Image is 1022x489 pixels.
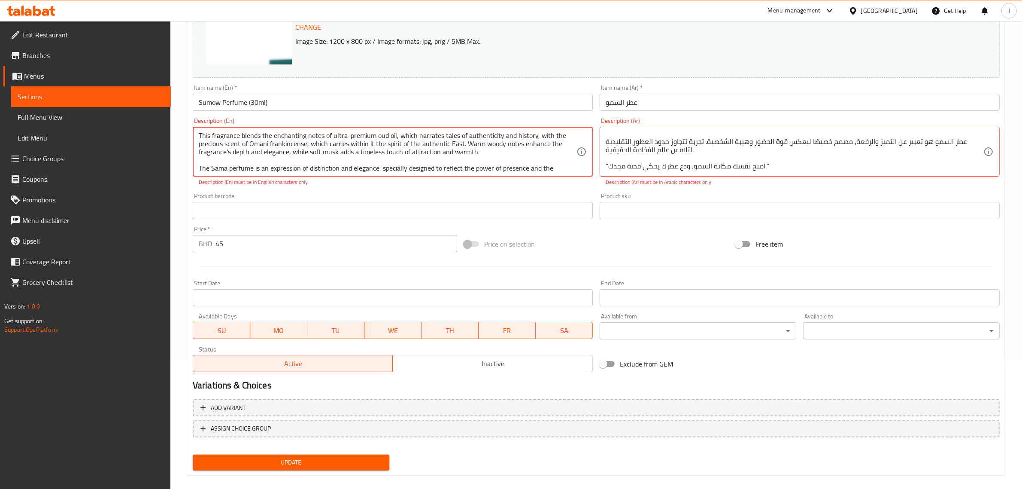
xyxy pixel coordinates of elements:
span: Branches [22,50,164,61]
span: Coupons [22,174,164,184]
div: [GEOGRAPHIC_DATA] [861,6,918,15]
span: Sections [18,92,164,102]
span: Inactive [396,358,589,370]
span: Grocery Checklist [22,277,164,287]
span: WE [368,324,418,337]
textarea: تمتزج في هذا العطر النفحات الساحرة لدهن العود الفاخر جدًا، الذي يروي حكايات الأصالة والتاريخ، مع ... [606,131,983,172]
span: Choice Groups [22,153,164,164]
span: Free item [755,239,783,249]
span: Active [197,358,390,370]
input: Enter name Ar [600,94,1000,111]
a: Upsell [3,231,171,251]
span: Price on selection [484,239,535,249]
button: TU [307,322,364,339]
button: Active [193,355,393,372]
input: Enter name En [193,94,593,111]
button: WE [364,322,422,339]
span: 1.0.0 [27,301,40,312]
a: Coupons [3,169,171,189]
a: Choice Groups [3,148,171,169]
span: Promotions [22,195,164,205]
span: Full Menu View [18,112,164,122]
a: Promotions [3,189,171,210]
span: Update [200,457,382,468]
h2: Variations & Choices [193,379,1000,392]
span: Menu disclaimer [22,215,164,226]
a: Menus [3,66,171,86]
button: SA [536,322,593,339]
input: Please enter product sku [600,202,1000,219]
a: Branches [3,45,171,66]
input: Please enter price [215,235,457,252]
span: Menus [24,71,164,81]
button: Inactive [392,355,593,372]
button: Update [193,455,389,471]
span: Edit Menu [18,133,164,143]
a: Coverage Report [3,251,171,272]
span: Edit Restaurant [22,30,164,40]
span: TH [425,324,475,337]
button: Add variant [193,399,1000,417]
p: Description (Ar) must be in Arabic characters only [606,178,994,186]
a: Edit Restaurant [3,24,171,45]
span: SU [197,324,247,337]
span: ASSIGN CHOICE GROUP [211,423,271,434]
a: Menu disclaimer [3,210,171,231]
span: Version: [4,301,25,312]
a: Edit Menu [11,128,171,148]
p: BHD [199,238,212,249]
input: Please enter product barcode [193,202,593,219]
a: Full Menu View [11,107,171,128]
button: FR [479,322,536,339]
button: SU [193,322,250,339]
div: ​ [803,322,1000,339]
span: J [1008,6,1010,15]
p: Image Size: 1200 x 800 px / Image formats: jpg, png / 5MB Max. [292,36,877,46]
span: Coverage Report [22,257,164,267]
a: Sections [11,86,171,107]
button: MO [250,322,307,339]
span: Upsell [22,236,164,246]
a: Grocery Checklist [3,272,171,293]
button: TH [422,322,479,339]
span: TU [311,324,361,337]
span: FR [482,324,532,337]
span: Exclude from GEM [620,359,673,369]
button: Change [292,18,324,36]
span: Get support on: [4,315,44,327]
span: MO [254,324,304,337]
p: Description (En) must be in English characters only [199,178,587,186]
div: Menu-management [768,6,821,16]
a: Support.OpsPlatform [4,324,59,335]
span: Change [295,21,321,34]
span: SA [539,324,589,337]
div: ​ [600,322,796,339]
span: Add variant [211,403,246,413]
textarea: This fragrance blends the enchanting notes of ultra-premium oud oil, which narrates tales of auth... [199,131,576,172]
button: ASSIGN CHOICE GROUP [193,420,1000,437]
